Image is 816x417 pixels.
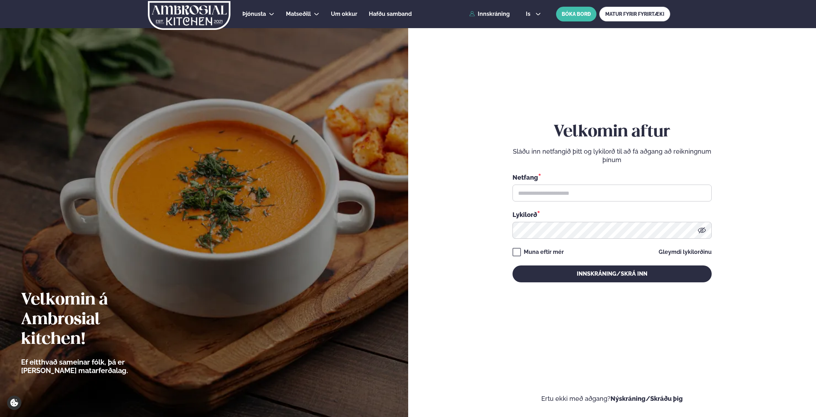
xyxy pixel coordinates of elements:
[21,290,167,349] h2: Velkomin á Ambrosial kitchen!
[7,396,21,410] a: Cookie settings
[286,11,311,17] span: Matseðill
[513,265,712,282] button: Innskráning/Skrá inn
[369,10,412,18] a: Hafðu samband
[520,11,547,17] button: is
[429,394,795,403] p: Ertu ekki með aðgang?
[513,122,712,142] h2: Velkomin aftur
[331,10,357,18] a: Um okkur
[526,11,533,17] span: is
[599,7,670,21] a: MATUR FYRIR FYRIRTÆKI
[21,358,167,375] p: Ef eitthvað sameinar fólk, þá er [PERSON_NAME] matarferðalag.
[611,395,683,402] a: Nýskráning/Skráðu þig
[286,10,311,18] a: Matseðill
[469,11,510,17] a: Innskráning
[513,210,712,219] div: Lykilorð
[369,11,412,17] span: Hafðu samband
[147,1,231,30] img: logo
[331,11,357,17] span: Um okkur
[242,11,266,17] span: Þjónusta
[242,10,266,18] a: Þjónusta
[556,7,596,21] button: BÓKA BORÐ
[659,249,712,255] a: Gleymdi lykilorðinu
[513,147,712,164] p: Sláðu inn netfangið þitt og lykilorð til að fá aðgang að reikningnum þínum
[513,173,712,182] div: Netfang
